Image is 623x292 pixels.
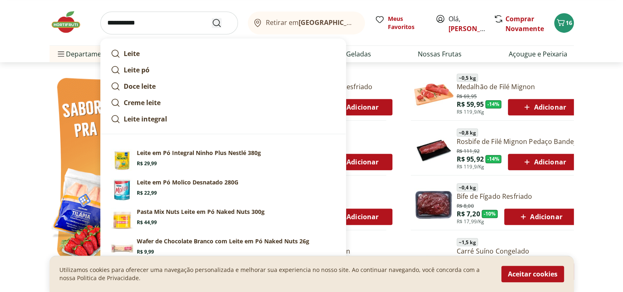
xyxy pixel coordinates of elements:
span: R$ 111,92 [457,146,480,155]
input: search [100,11,238,34]
span: R$ 69,95 [457,92,477,100]
button: Adicionar [321,209,392,225]
p: Leite em Pó Integral Ninho Plus Nestlé 380g [137,149,261,157]
img: Principal [111,149,134,172]
button: Adicionar [504,209,576,225]
span: R$ 95,92 [457,155,484,164]
span: - 14 % [485,155,502,163]
p: Wafer de Chocolate Branco com Leite em Pó Naked Nuts 26g [137,237,309,245]
button: Adicionar [508,99,580,115]
span: Departamentos [56,44,115,64]
span: Adicionar [522,102,566,112]
a: Rosbife de Filé Mignon Pedaço Bandeja [457,137,580,146]
span: Adicionar [522,157,566,167]
span: Retirar em [266,19,356,26]
a: Nossas Frutas [418,49,462,59]
span: ~ 0,5 kg [457,74,478,82]
a: Creme leite [107,94,339,111]
img: Ver todos [50,70,199,270]
button: Menu [56,44,66,64]
button: Retirar em[GEOGRAPHIC_DATA]/[GEOGRAPHIC_DATA] [248,11,365,34]
img: Hortifruti [50,10,91,34]
span: R$ 119,9/Kg [457,109,485,115]
span: 16 [566,19,572,27]
p: Leite em Pó Molico Desnatado 280G [137,178,238,186]
a: [PERSON_NAME] [449,24,502,33]
span: R$ 9,99 [137,249,154,255]
a: Leite pó [107,62,339,78]
span: Adicionar [518,212,562,222]
strong: Leite pó [124,65,150,74]
strong: Creme leite [124,98,161,107]
img: Principal [414,130,453,169]
strong: Doce leite [124,82,156,91]
span: - 10 % [482,210,498,218]
button: Aceitar cookies [501,266,564,282]
span: ~ 0,8 kg [457,128,478,137]
strong: Leite [124,49,140,58]
span: R$ 119,9/Kg [457,164,485,170]
button: Adicionar [321,154,392,170]
b: [GEOGRAPHIC_DATA]/[GEOGRAPHIC_DATA] [299,18,437,27]
img: Principal [111,237,134,260]
a: PrincipalWafer de Chocolate Branco com Leite em Pó Naked Nuts 26gR$ 9,99 [107,234,339,263]
span: ~ 1,5 kg [457,238,478,246]
span: ~ 0,4 kg [457,183,478,191]
a: Carré Suíno Congelado [457,247,580,256]
a: Meus Favoritos [375,15,426,31]
span: Meus Favoritos [388,15,426,31]
a: Comprar Novamente [505,14,544,33]
a: Açougue e Peixaria [508,49,567,59]
span: R$ 8,00 [457,201,474,209]
p: Utilizamos cookies para oferecer uma navegação personalizada e melhorar sua experiencia no nosso ... [59,266,492,282]
button: Adicionar [321,99,392,115]
a: Leite [107,45,339,62]
span: Olá, [449,14,485,34]
a: Medalhão de Filé Mignon [457,82,580,91]
span: R$ 17,99/Kg [457,218,485,225]
button: Submit Search [212,18,231,28]
span: R$ 7,20 [457,209,480,218]
a: Doce leite [107,78,339,94]
strong: Leite integral [124,115,167,124]
button: Carrinho [554,13,574,33]
a: Pasta Mix Nuts Leite em Pó Naked Nuts 300gR$ 44,99 [107,204,339,234]
span: - 14 % [485,100,502,108]
button: Adicionar [508,154,580,170]
img: Bife de Fígado Resfriado [414,184,453,224]
span: R$ 29,99 [137,160,157,167]
span: Adicionar [335,102,378,112]
img: Principal [111,178,134,201]
span: Adicionar [335,157,378,167]
a: Leite integral [107,111,339,127]
p: Pasta Mix Nuts Leite em Pó Naked Nuts 300g [137,208,265,216]
span: R$ 22,99 [137,190,157,196]
span: R$ 59,95 [457,100,484,109]
a: PrincipalLeite em Pó Integral Ninho Plus Nestlé 380gR$ 29,99 [107,146,339,175]
span: R$ 44,99 [137,219,157,226]
img: Principal [414,239,453,279]
a: Bife de Fígado Resfriado [457,192,576,201]
a: PrincipalLeite em Pó Molico Desnatado 280GR$ 22,99 [107,175,339,204]
span: Adicionar [335,212,378,222]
